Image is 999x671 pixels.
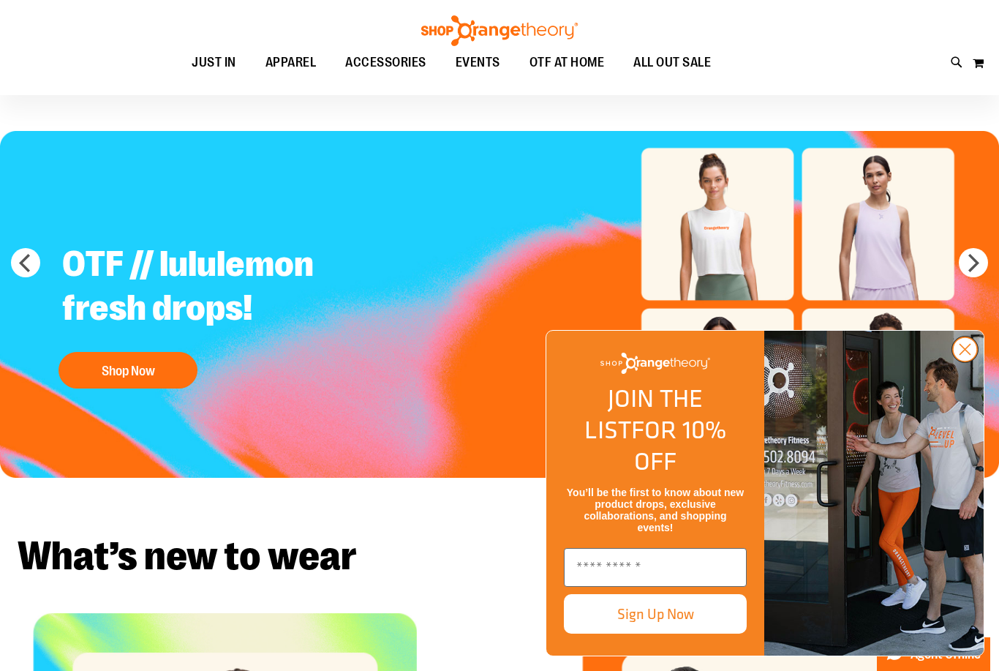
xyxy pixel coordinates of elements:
span: OTF AT HOME [529,46,605,79]
span: JUST IN [192,46,236,79]
img: Shop Orangtheory [764,331,984,656]
button: Sign Up Now [564,594,747,634]
button: next [959,248,988,277]
span: APPAREL [265,46,317,79]
span: JOIN THE LIST [584,380,703,448]
img: Shop Orangetheory [419,15,580,46]
div: FLYOUT Form [531,315,999,671]
h2: OTF // lululemon fresh drops! [51,231,415,345]
img: Shop Orangetheory [600,353,710,374]
span: ALL OUT SALE [633,46,711,79]
button: prev [11,248,40,277]
input: Enter email [564,548,747,587]
button: Close dialog [951,336,979,363]
button: Shop Now [59,352,197,389]
span: EVENTS [456,46,500,79]
span: ACCESSORIES [345,46,426,79]
span: FOR 10% OFF [631,411,726,479]
span: You’ll be the first to know about new product drops, exclusive collaborations, and shopping events! [567,487,744,533]
h2: What’s new to wear [18,536,981,577]
a: OTF // lululemon fresh drops! Shop Now [51,231,415,396]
